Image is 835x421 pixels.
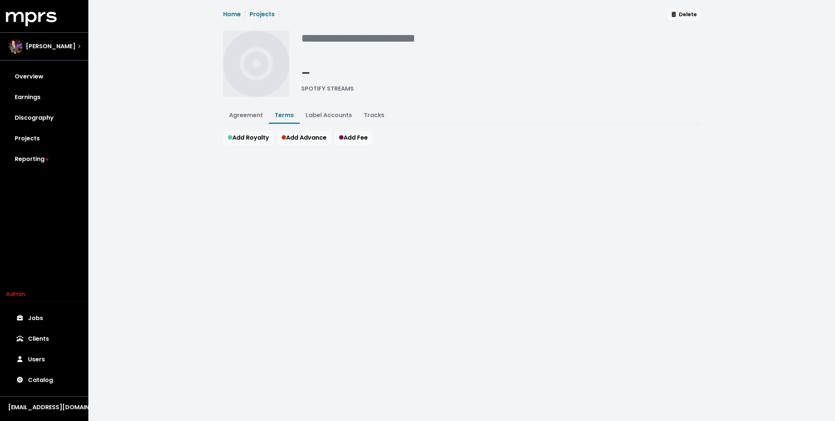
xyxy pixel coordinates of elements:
[229,111,263,119] a: Agreement
[223,131,274,145] button: Add Royalty
[672,11,697,18] span: Delete
[228,133,269,142] span: Add Royalty
[6,370,82,390] a: Catalog
[339,133,368,142] span: Add Fee
[223,10,241,18] a: Home
[277,131,331,145] button: Add Advance
[223,31,289,97] img: Album cover for this project
[6,149,82,169] a: Reporting
[364,111,384,119] a: Tracks
[223,10,283,25] nav: breadcrumb
[8,403,80,412] div: [EMAIL_ADDRESS][DOMAIN_NAME]
[306,111,352,119] a: Label Accounts
[6,128,82,149] a: Projects
[6,14,57,23] a: mprs logo
[6,308,82,329] a: Jobs
[6,329,82,349] a: Clients
[6,66,82,87] a: Overview
[334,131,373,145] button: Add Fee
[301,63,354,84] div: -
[250,10,275,18] a: Projects
[275,111,294,119] a: Terms
[6,108,82,128] a: Discography
[6,403,82,412] button: [EMAIL_ADDRESS][DOMAIN_NAME]
[301,84,354,93] div: SPOTIFY STREAMS
[282,133,327,142] span: Add Advance
[6,87,82,108] a: Earnings
[668,9,700,20] button: Delete
[26,42,75,51] span: [PERSON_NAME]
[8,39,23,54] img: The selected account / producer
[6,349,82,370] a: Users
[301,32,415,44] span: Edit value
